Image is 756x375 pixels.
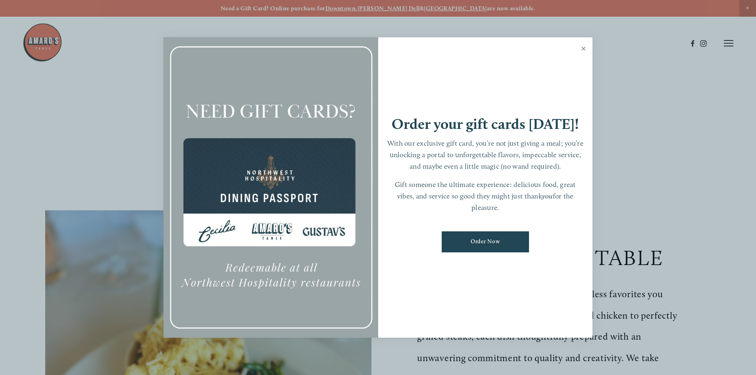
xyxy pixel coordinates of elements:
h1: Order your gift cards [DATE]! [392,117,579,131]
a: Order Now [442,231,529,252]
p: Gift someone the ultimate experience: delicious food, great vibes, and service so good they might... [386,179,585,213]
a: Close [576,38,591,61]
p: With our exclusive gift card, you’re not just giving a meal; you’re unlocking a portal to unforge... [386,138,585,172]
em: you [542,192,553,200]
